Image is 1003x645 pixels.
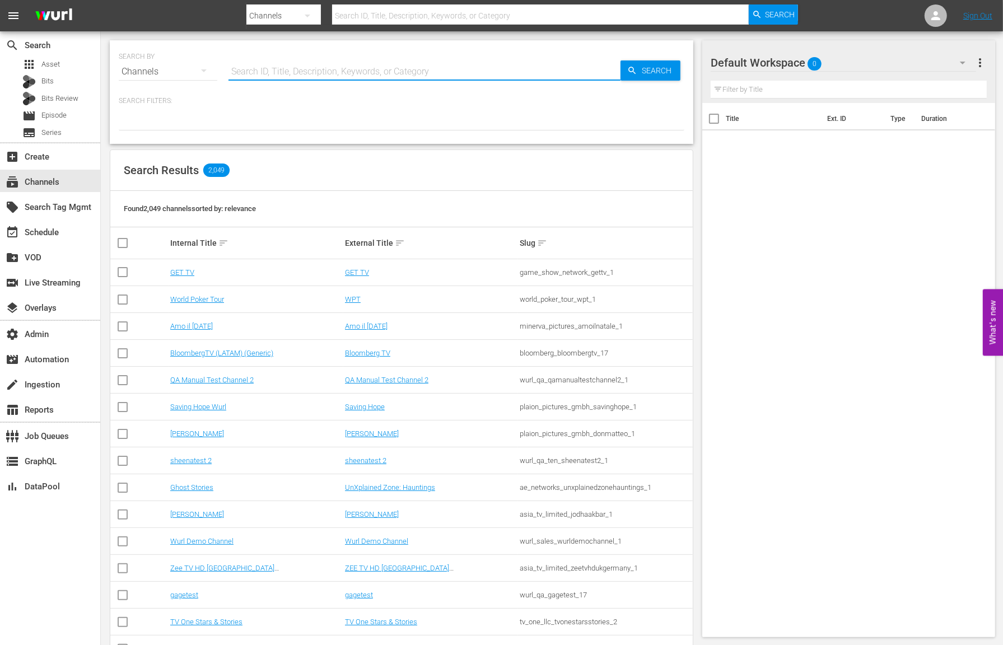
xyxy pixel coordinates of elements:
[124,163,199,177] span: Search Results
[345,429,399,438] a: [PERSON_NAME]
[6,480,19,493] span: DataPool
[6,403,19,417] span: Reports
[520,322,691,330] div: minerva_pictures_amoilnatale_1
[170,376,254,384] a: QA Manual Test Channel 2
[22,75,36,88] div: Bits
[726,103,821,134] th: Title
[973,56,987,69] span: more_vert
[170,268,194,277] a: GET TV
[973,49,987,76] button: more_vert
[6,328,19,341] span: Admin
[7,9,20,22] span: menu
[218,238,228,248] span: sort
[170,236,342,250] div: Internal Title
[520,429,691,438] div: plaion_pictures_gmbh_donmatteo_1
[6,175,19,189] span: Channels
[22,109,36,123] span: Episode
[345,456,386,465] a: sheenatest 2
[520,483,691,492] div: ae_networks_unxplainedzonehauntings_1
[170,429,224,438] a: [PERSON_NAME]
[170,564,279,581] a: Zee TV HD [GEOGRAPHIC_DATA] ([GEOGRAPHIC_DATA])
[345,564,454,581] a: ZEE TV HD [GEOGRAPHIC_DATA] ([GEOGRAPHIC_DATA])
[520,268,691,277] div: game_show_network_gettv_1
[345,618,417,626] a: TV One Stars & Stories
[345,268,369,277] a: GET TV
[766,4,795,25] span: Search
[6,200,19,214] span: Search Tag Mgmt
[520,295,691,303] div: world_poker_tour_wpt_1
[41,127,62,138] span: Series
[345,349,390,357] a: Bloomberg TV
[345,510,399,518] a: [PERSON_NAME]
[6,455,19,468] span: GraphQL
[345,591,373,599] a: gagetest
[520,349,691,357] div: bloomberg_bloombergtv_17
[637,60,680,81] span: Search
[170,537,234,545] a: Wurl Demo Channel
[6,251,19,264] span: VOD
[170,483,213,492] a: Ghost Stories
[6,226,19,239] span: Schedule
[41,93,78,104] span: Bits Review
[22,58,36,71] span: Asset
[27,3,81,29] img: ans4CAIJ8jUAAAAAAAAAAAAAAAAAAAAAAAAgQb4GAAAAAAAAAAAAAAAAAAAAAAAAJMjXAAAAAAAAAAAAAAAAAAAAAAAAgAT5G...
[170,403,226,411] a: Saving Hope Wurl
[520,537,691,545] div: wurl_sales_wurldemochannel_1
[345,403,385,411] a: Saving Hope
[884,103,915,134] th: Type
[711,47,976,78] div: Default Workspace
[520,376,691,384] div: wurl_qa_qamanualtestchannel2_1
[170,510,224,518] a: [PERSON_NAME]
[345,295,361,303] a: WPT
[124,204,256,213] span: Found 2,049 channels sorted by: relevance
[621,60,680,81] button: Search
[6,150,19,163] span: Create
[915,103,982,134] th: Duration
[520,403,691,411] div: plaion_pictures_gmbh_savinghope_1
[345,236,516,250] div: External Title
[6,378,19,391] span: Ingestion
[520,456,691,465] div: wurl_qa_ten_sheenatest2_1
[345,322,388,330] a: Amo il [DATE]
[170,618,242,626] a: TV One Stars & Stories
[345,483,435,492] a: UnXplained Zone: Hauntings
[170,322,213,330] a: Amo il [DATE]
[963,11,992,20] a: Sign Out
[808,52,822,76] span: 0
[537,238,547,248] span: sort
[6,353,19,366] span: Automation
[119,56,217,87] div: Channels
[41,110,67,121] span: Episode
[6,429,19,443] span: Job Queues
[41,76,54,87] span: Bits
[22,92,36,105] div: Bits Review
[520,510,691,518] div: asia_tv_limited_jodhaakbar_1
[22,126,36,139] span: Series
[520,618,691,626] div: tv_one_llc_tvonestarsstories_2
[983,289,1003,356] button: Open Feedback Widget
[170,456,212,465] a: sheenatest 2
[6,301,19,315] span: Overlays
[119,96,684,106] p: Search Filters:
[345,376,428,384] a: QA Manual Test Channel 2
[821,103,884,134] th: Ext. ID
[41,59,60,70] span: Asset
[520,564,691,572] div: asia_tv_limited_zeetvhdukgermany_1
[6,39,19,52] span: Search
[749,4,798,25] button: Search
[6,276,19,289] span: Live Streaming
[170,591,198,599] a: gagetest
[203,163,230,177] span: 2,049
[520,591,691,599] div: wurl_qa_gagetest_17
[345,537,408,545] a: Wurl Demo Channel
[170,349,273,357] a: BloombergTV (LATAM) (Generic)
[395,238,405,248] span: sort
[170,295,224,303] a: World Poker Tour
[520,236,691,250] div: Slug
